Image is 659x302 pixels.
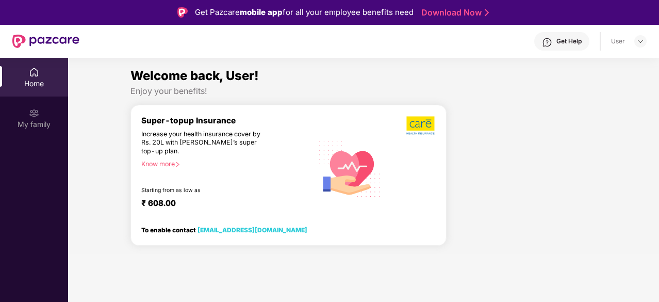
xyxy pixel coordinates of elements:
img: svg+xml;base64,PHN2ZyB4bWxucz0iaHR0cDovL3d3dy53My5vcmcvMjAwMC9zdmciIHhtbG5zOnhsaW5rPSJodHRwOi8vd3... [313,131,387,205]
img: svg+xml;base64,PHN2ZyBpZD0iRHJvcGRvd24tMzJ4MzIiIHhtbG5zPSJodHRwOi8vd3d3LnczLm9yZy8yMDAwL3N2ZyIgd2... [636,37,645,45]
img: svg+xml;base64,PHN2ZyBpZD0iSG9tZSIgeG1sbnM9Imh0dHA6Ly93d3cudzMub3JnLzIwMDAvc3ZnIiB3aWR0aD0iMjAiIG... [29,67,39,77]
img: New Pazcare Logo [12,35,79,48]
img: svg+xml;base64,PHN2ZyBpZD0iSGVscC0zMngzMiIgeG1sbnM9Imh0dHA6Ly93d3cudzMub3JnLzIwMDAvc3ZnIiB3aWR0aD... [542,37,552,47]
div: Know more [141,160,307,167]
div: Increase your health insurance cover by Rs. 20L with [PERSON_NAME]’s super top-up plan. [141,130,269,156]
img: svg+xml;base64,PHN2ZyB3aWR0aD0iMjAiIGhlaWdodD0iMjAiIHZpZXdCb3g9IjAgMCAyMCAyMCIgZmlsbD0ibm9uZSIgeG... [29,108,39,118]
div: Super-topup Insurance [141,116,313,125]
span: right [175,162,180,167]
a: [EMAIL_ADDRESS][DOMAIN_NAME] [197,226,307,234]
div: User [611,37,625,45]
div: Get Help [556,37,582,45]
a: Download Now [421,7,486,18]
div: ₹ 608.00 [141,198,303,211]
strong: mobile app [240,7,283,17]
div: To enable contact [141,226,307,233]
div: Enjoy your benefits! [130,86,597,97]
img: Stroke [485,7,489,18]
img: b5dec4f62d2307b9de63beb79f102df3.png [406,116,436,135]
div: Starting from as low as [141,187,269,194]
img: Logo [177,7,188,18]
span: Welcome back, User! [130,68,259,83]
div: Get Pazcare for all your employee benefits need [195,6,414,19]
